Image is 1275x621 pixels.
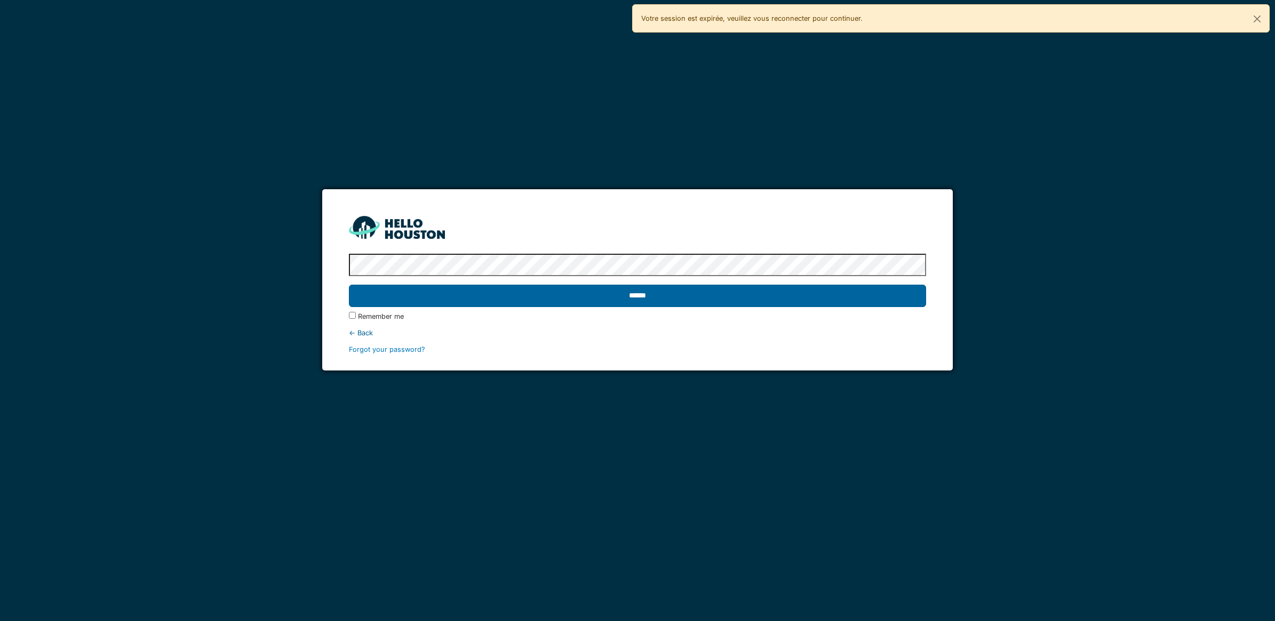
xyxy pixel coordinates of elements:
[349,345,425,353] a: Forgot your password?
[358,311,404,321] label: Remember me
[632,4,1270,33] div: Votre session est expirée, veuillez vous reconnecter pour continuer.
[1245,5,1269,33] button: Close
[349,216,445,239] img: HH_line-BYnF2_Hg.png
[349,328,926,338] div: ← Back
